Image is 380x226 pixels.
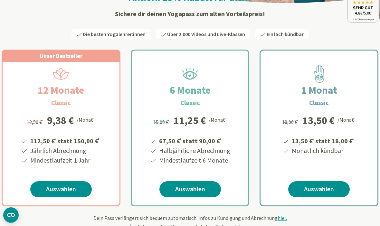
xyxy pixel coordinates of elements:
[29,155,101,165] li: Mindestlaufzeit 1 Jahr
[291,135,355,146] li: 13,50 € statt 18,00 €
[278,215,287,221] span: hier.
[158,146,230,155] li: Halbjährliche Abrechnung
[154,82,226,98] h2: 6 Monate
[77,115,95,124] div: /Monat
[27,119,44,125] span: 12,50 €
[30,181,92,197] a: Auswählen
[291,146,355,155] li: Monatlich kündbar
[29,135,101,146] li: 112,50 € statt 150,00 €
[158,155,230,165] li: Mindestlaufzeit 6 Monate
[47,115,74,126] div: 9,38 €
[29,146,101,155] li: Jährlich Abrechnung
[40,52,82,60] span: Unser Bestseller
[22,82,100,98] h2: 12 Monate
[115,10,265,18] strong: Sichere dir deinen Yogapass zum alten Vorteilspreis!
[153,119,170,125] span: 15,00 €
[167,31,245,37] span: Über 2.000 Videos und Live-Klassen
[282,119,299,125] span: 18,00 €
[51,98,71,108] h3: Classic
[267,31,304,37] span: Einfach kündbar
[286,82,353,98] h2: 1 Monat
[288,181,350,197] a: Auswählen
[174,115,206,126] div: 11,25 €
[158,135,230,146] li: 67,50 € statt 90,00 €
[209,115,227,124] div: /Monat
[83,31,146,37] span: Die besten Yogalehrer:innen
[159,181,221,197] a: Auswählen
[309,98,329,108] h3: Classic
[337,115,356,124] div: /Monat
[3,207,19,223] button: CMP-Widget öffnen
[302,115,335,126] div: 13,50 €
[180,98,200,108] h3: Classic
